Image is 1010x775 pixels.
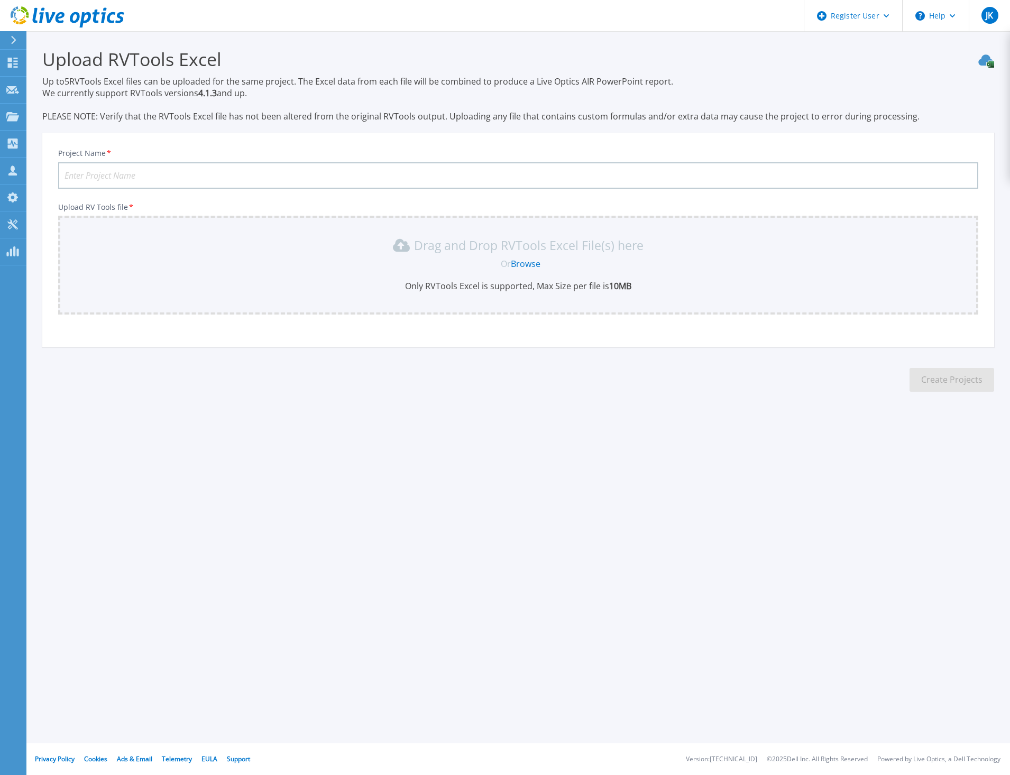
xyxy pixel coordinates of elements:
a: Ads & Email [117,754,152,763]
b: 10MB [609,280,631,292]
a: EULA [201,754,217,763]
p: Only RVTools Excel is supported, Max Size per file is [65,280,972,292]
li: © 2025 Dell Inc. All Rights Reserved [767,756,868,763]
h3: Upload RVTools Excel [42,47,994,71]
label: Project Name [58,150,112,157]
li: Version: [TECHNICAL_ID] [686,756,757,763]
a: Cookies [84,754,107,763]
p: Up to 5 RVTools Excel files can be uploaded for the same project. The Excel data from each file w... [42,76,994,122]
p: Upload RV Tools file [58,203,978,211]
a: Browse [511,258,540,270]
input: Enter Project Name [58,162,978,189]
a: Telemetry [162,754,192,763]
p: Drag and Drop RVTools Excel File(s) here [414,240,644,251]
span: JK [986,11,993,20]
strong: 4.1.3 [198,87,217,99]
div: Drag and Drop RVTools Excel File(s) here OrBrowseOnly RVTools Excel is supported, Max Size per fi... [65,237,972,292]
li: Powered by Live Optics, a Dell Technology [877,756,1000,763]
a: Support [227,754,250,763]
span: Or [501,258,511,270]
button: Create Projects [910,368,994,392]
a: Privacy Policy [35,754,75,763]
